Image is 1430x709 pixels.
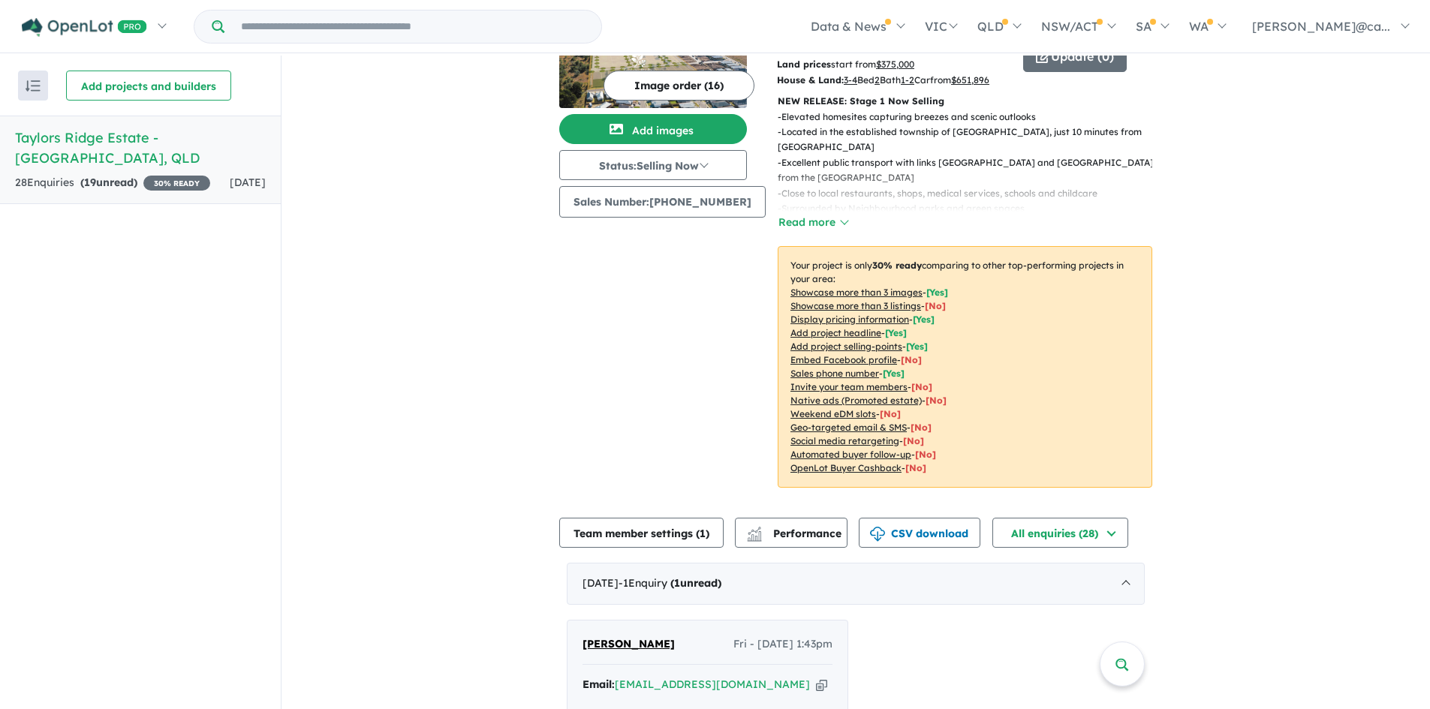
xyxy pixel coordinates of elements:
img: sort.svg [26,80,41,92]
u: Social media retargeting [790,435,899,446]
u: Add project headline [790,327,881,338]
p: Your project is only comparing to other top-performing projects in your area: - - - - - - - - - -... [778,246,1152,488]
button: Update (0) [1023,42,1127,72]
u: OpenLot Buyer Cashback [790,462,902,473]
button: Copy [816,677,827,692]
u: 1-2 [901,74,914,86]
button: CSV download [859,518,980,548]
a: [EMAIL_ADDRESS][DOMAIN_NAME] [615,677,810,691]
span: [ Yes ] [926,287,948,298]
span: [DATE] [230,176,266,189]
button: Add projects and builders [66,71,231,101]
button: Team member settings (1) [559,518,724,548]
u: Sales phone number [790,368,879,379]
img: line-chart.svg [748,527,761,535]
u: Automated buyer follow-up [790,449,911,460]
button: Status:Selling Now [559,150,747,180]
span: [PERSON_NAME]@ca... [1252,19,1390,34]
button: Read more [778,214,848,231]
u: $ 375,000 [876,59,914,70]
img: bar-chart.svg [747,531,762,541]
span: 30 % READY [143,176,210,191]
span: [No] [880,408,901,419]
u: Display pricing information [790,314,909,325]
u: Weekend eDM slots [790,408,876,419]
b: 30 % ready [872,260,922,271]
u: $ 651,896 [951,74,989,86]
span: [ No ] [925,300,946,311]
span: 19 [84,176,96,189]
button: Image order (16) [604,71,754,101]
span: [No] [911,422,932,433]
strong: ( unread) [80,176,137,189]
b: Land prices [777,59,831,70]
button: Sales Number:[PHONE_NUMBER] [559,186,766,218]
img: Openlot PRO Logo White [22,18,147,37]
u: 2 [875,74,880,86]
span: [ Yes ] [913,314,935,325]
p: - Located in the established township of [GEOGRAPHIC_DATA], just 10 minutes from [GEOGRAPHIC_DATA] [778,125,1164,155]
b: House & Land: [777,74,844,86]
p: start from [777,57,1012,72]
u: Invite your team members [790,381,908,392]
button: Add images [559,114,747,144]
span: [PERSON_NAME] [583,637,675,650]
strong: ( unread) [670,576,721,590]
span: Performance [749,527,841,540]
span: 1 [674,576,680,590]
span: 1 [700,527,706,540]
p: - Excellent public transport with links [GEOGRAPHIC_DATA] and [GEOGRAPHIC_DATA] from the [GEOGRAP... [778,155,1164,186]
span: - 1 Enquir y [619,576,721,590]
span: [ No ] [901,354,922,365]
span: [No] [905,462,926,473]
input: Try estate name, suburb, builder or developer [227,11,598,43]
span: [No] [915,449,936,460]
p: - Surrounded by Neighbourhood parks and green spaces [778,201,1164,216]
span: [ Yes ] [883,368,905,379]
div: [DATE] [567,563,1145,605]
p: NEW RELEASE: Stage 1 Now Selling [778,94,1152,109]
strong: Email: [583,677,615,691]
div: 28 Enquir ies [15,174,210,192]
u: Native ads (Promoted estate) [790,395,922,406]
p: - Elevated homesites capturing breezes and scenic outlooks [778,110,1164,125]
span: [ No ] [911,381,932,392]
img: download icon [870,527,885,542]
u: Embed Facebook profile [790,354,897,365]
a: [PERSON_NAME] [583,635,675,653]
span: [No] [926,395,947,406]
p: Bed Bath Car from [777,73,1012,88]
h5: Taylors Ridge Estate - [GEOGRAPHIC_DATA] , QLD [15,128,266,168]
span: [ Yes ] [906,341,928,352]
button: Performance [735,518,847,548]
u: Showcase more than 3 listings [790,300,921,311]
span: [No] [903,435,924,446]
span: Fri - [DATE] 1:43pm [733,635,832,653]
span: [ Yes ] [885,327,907,338]
u: Showcase more than 3 images [790,287,923,298]
u: Geo-targeted email & SMS [790,422,907,433]
button: All enquiries (28) [992,518,1128,548]
u: Add project selling-points [790,341,902,352]
u: 3-4 [844,74,857,86]
p: - Close to local restaurants, shops, medical services, schools and childcare [778,186,1164,201]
